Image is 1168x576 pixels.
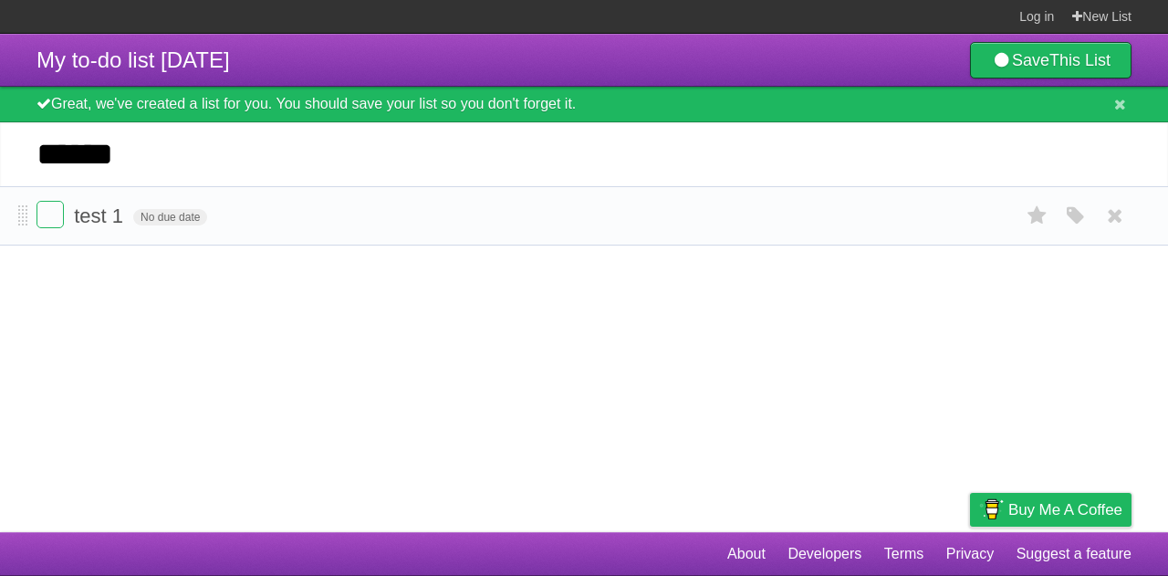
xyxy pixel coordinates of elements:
[133,209,207,225] span: No due date
[970,493,1131,527] a: Buy me a coffee
[946,537,994,571] a: Privacy
[727,537,766,571] a: About
[1020,201,1055,231] label: Star task
[884,537,924,571] a: Terms
[979,494,1004,525] img: Buy me a coffee
[1008,494,1122,526] span: Buy me a coffee
[1017,537,1131,571] a: Suggest a feature
[787,537,861,571] a: Developers
[36,47,230,72] span: My to-do list [DATE]
[36,201,64,228] label: Done
[970,42,1131,79] a: SaveThis List
[74,204,128,227] span: test 1
[1049,51,1111,69] b: This List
